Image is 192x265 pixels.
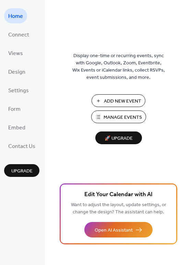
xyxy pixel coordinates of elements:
a: Connect [4,27,33,42]
button: Open AI Assistant [84,222,153,237]
button: Add New Event [92,94,145,107]
a: Home [4,8,27,23]
span: Manage Events [104,114,142,121]
span: Display one-time or recurring events, sync with Google, Outlook, Zoom, Eventbrite, Wix Events or ... [72,52,165,81]
a: Settings [4,83,33,98]
span: Want to adjust the layout, update settings, or change the design? The assistant can help. [71,200,166,217]
span: Add New Event [104,98,141,105]
span: Views [8,48,23,59]
span: Home [8,11,23,22]
button: Upgrade [4,164,39,177]
span: Upgrade [11,168,33,175]
span: Connect [8,30,29,41]
button: Manage Events [91,110,146,123]
span: 🚀 Upgrade [99,134,138,143]
span: Design [8,67,25,78]
span: Contact Us [8,141,35,152]
a: Design [4,64,29,79]
span: Settings [8,85,29,96]
a: Contact Us [4,138,39,153]
a: Views [4,45,27,61]
button: 🚀 Upgrade [95,131,142,144]
span: Form [8,104,21,115]
span: Edit Your Calendar with AI [84,190,153,200]
span: Open AI Assistant [95,227,133,234]
span: Embed [8,123,25,134]
a: Embed [4,120,29,135]
a: Form [4,101,25,116]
